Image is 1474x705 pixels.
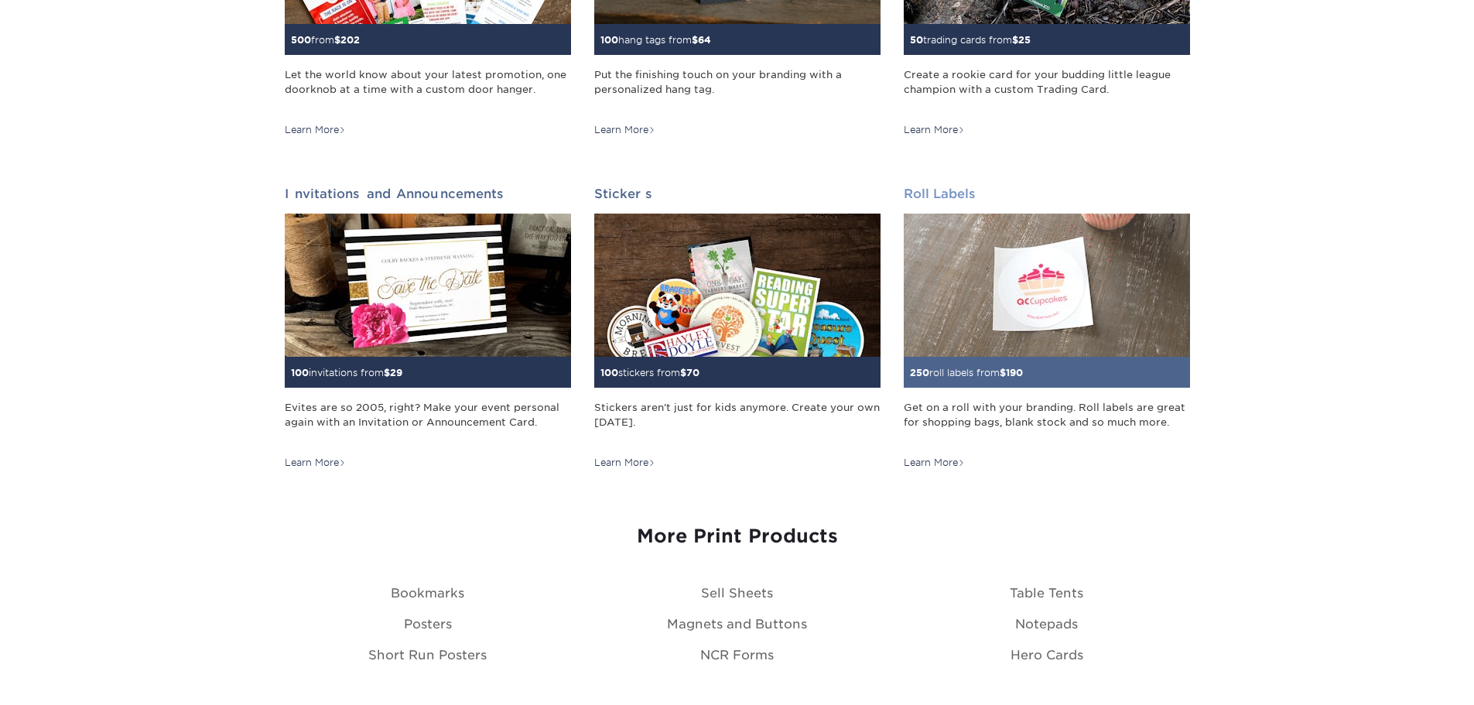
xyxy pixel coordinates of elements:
small: trading cards from [910,34,1031,46]
span: $ [680,367,686,378]
span: 100 [600,34,618,46]
div: Put the finishing touch on your branding with a personalized hang tag. [594,67,881,112]
div: Learn More [285,456,346,470]
div: Get on a roll with your branding. Roll labels are great for shopping bags, blank stock and so muc... [904,400,1190,445]
div: Learn More [594,123,655,137]
small: stickers from [600,367,699,378]
span: $ [1000,367,1006,378]
div: Let the world know about your latest promotion, one doorknob at a time with a custom door hanger. [285,67,571,112]
a: Table Tents [1010,586,1083,601]
a: Invitations and Announcements 100invitations from$29 Evites are so 2005, right? Make your event p... [285,187,571,470]
div: Create a rookie card for your budding little league champion with a custom Trading Card. [904,67,1190,112]
a: Short Run Posters [368,648,487,662]
h2: Invitations and Announcements [285,187,571,201]
span: $ [692,34,698,46]
img: Roll Labels [904,214,1190,357]
h2: Stickers [594,187,881,201]
h2: Roll Labels [904,187,1190,201]
a: Stickers 100stickers from$70 Stickers aren't just for kids anymore. Create your own [DATE]. Learn... [594,187,881,470]
span: $ [384,367,390,378]
a: Posters [404,617,452,631]
span: 29 [390,367,402,378]
div: Learn More [904,123,965,137]
span: 500 [291,34,311,46]
a: Sell Sheets [701,586,773,601]
span: 250 [910,367,929,378]
div: Learn More [594,456,655,470]
span: 202 [340,34,360,46]
span: 64 [698,34,711,46]
a: Hero Cards [1011,648,1083,662]
a: Magnets and Buttons [667,617,807,631]
span: 100 [600,367,618,378]
div: Stickers aren't just for kids anymore. Create your own [DATE]. [594,400,881,445]
span: 50 [910,34,923,46]
div: Learn More [904,456,965,470]
div: Learn More [285,123,346,137]
img: Stickers [594,214,881,357]
a: Roll Labels 250roll labels from$190 Get on a roll with your branding. Roll labels are great for s... [904,187,1190,470]
small: from [291,34,360,46]
div: Evites are so 2005, right? Make your event personal again with an Invitation or Announcement Card. [285,400,571,445]
img: Invitations and Announcements [285,214,571,357]
a: Notepads [1015,617,1078,631]
a: Bookmarks [391,586,464,601]
span: 100 [291,367,309,378]
small: hang tags from [600,34,711,46]
span: $ [1012,34,1018,46]
a: NCR Forms [700,648,774,662]
small: roll labels from [910,367,1023,378]
span: $ [334,34,340,46]
span: 70 [686,367,699,378]
small: invitations from [291,367,402,378]
h3: More Print Products [285,525,1190,548]
span: 190 [1006,367,1023,378]
span: 25 [1018,34,1031,46]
